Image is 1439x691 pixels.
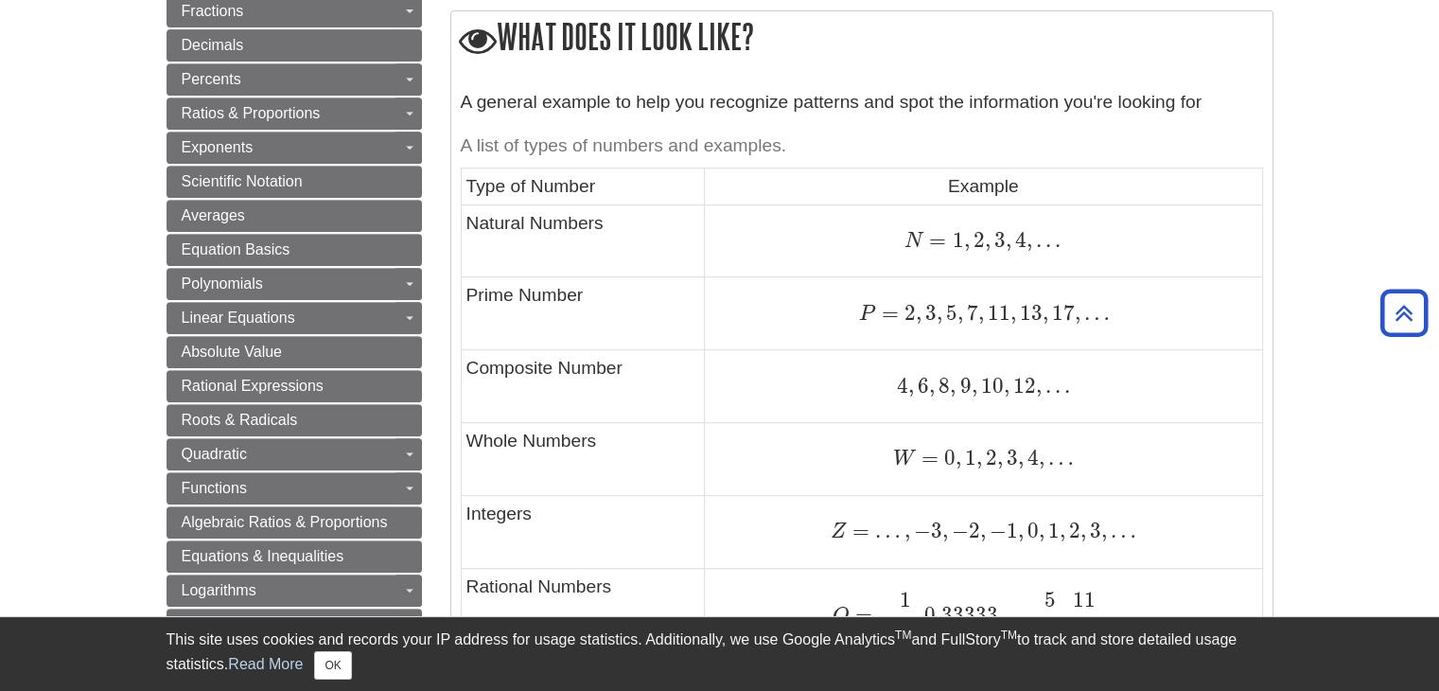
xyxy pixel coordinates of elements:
a: Functions [167,472,422,505]
span: = [850,602,872,628]
td: Rational Numbers [461,568,705,661]
span: , [1075,300,1080,326]
a: Scientific Notation [167,166,422,198]
span: Averages [182,207,245,223]
span: Roots & Radicals [182,412,298,428]
span: , [1018,445,1024,470]
span: 4 [1024,445,1039,470]
span: 2 [1065,518,1080,543]
span: , [1005,227,1010,253]
span: Polynomials [182,275,263,292]
span: , [1035,373,1041,399]
span: , [1010,300,1016,326]
span: , [1039,445,1044,470]
sup: TM [895,629,911,642]
span: , [908,373,914,399]
span: 3 [931,518,942,543]
span: = [847,518,869,543]
span: Logarithms [182,582,256,598]
span: 5 [942,300,957,326]
span: Ratios & Proportions [182,105,321,121]
span: 12 [1009,373,1035,399]
caption: A list of types of numbers and examples. [461,125,1263,168]
div: This site uses cookies and records your IP address for usage statistics. Additionally, we use Goo... [167,629,1273,680]
span: … [1044,445,1074,470]
span: 0 [939,445,956,470]
span: − [948,518,969,543]
span: … [1107,518,1136,543]
span: 1 [946,227,963,253]
a: Back to Top [1374,300,1434,326]
a: Linear Equations [167,302,422,334]
span: = [876,300,899,326]
span: , [1003,373,1009,399]
span: 1 [1044,518,1060,543]
span: , [942,518,948,543]
span: 10 [976,373,1003,399]
span: , [963,227,969,253]
span: . [1042,227,1051,253]
span: , [980,518,986,543]
span: … [1080,300,1110,326]
span: Decimals [182,37,244,53]
span: Absolute Value [182,344,282,360]
span: 1 [1007,518,1018,543]
span: … [869,518,901,543]
span: 7 [963,300,978,326]
a: Rational Expressions [167,370,422,402]
span: , [916,300,921,326]
span: … [1105,602,1134,628]
span: Linear Equations [182,310,295,326]
td: Prime Number [461,277,705,350]
span: . [1041,373,1050,399]
span: , [950,373,956,399]
span: … [997,602,1027,628]
span: 2 [982,445,997,470]
a: Algebraic Ratios & Proportions [167,506,422,539]
span: 1 [899,587,910,612]
span: 8 [935,373,950,399]
span: Percents [182,71,241,87]
span: = [916,445,939,470]
span: , [1018,518,1024,543]
span: Z [831,522,847,542]
span: , [997,445,1003,470]
span: . [1051,373,1061,399]
span: 3 [921,300,937,326]
span: , [1080,518,1086,543]
span: 4 [1010,227,1026,253]
a: Imaginary Numbers [167,609,422,641]
span: W [893,449,916,470]
button: Close [314,651,351,680]
a: Ratios & Proportions [167,97,422,130]
a: Equations & Inequalities [167,540,422,573]
sup: TM [1001,629,1017,642]
span: Fractions [182,3,244,19]
span: , [1099,602,1105,628]
span: , [901,518,910,543]
td: Type of Number [461,168,705,204]
td: Example [705,168,1262,204]
span: Q [833,606,850,627]
span: − [986,518,1007,543]
a: Exponents [167,132,422,164]
span: N [904,231,923,252]
span: 6 [914,373,929,399]
p: A general example to help you recognize patterns and spot the information you're looking for [461,89,1263,116]
span: 5 [1044,587,1056,612]
span: Quadratic [182,446,247,462]
span: , [929,373,935,399]
span: Rational Expressions [182,378,324,394]
span: , [957,300,963,326]
span: 17 [1048,300,1075,326]
span: , [971,373,976,399]
td: Integers [461,495,705,568]
td: Composite Number [461,350,705,423]
span: . [1051,227,1061,253]
a: Read More [228,656,303,672]
h2: What does it look like? [451,11,1272,65]
span: , [976,445,982,470]
span: = [923,227,946,253]
span: 9 [956,373,971,399]
span: Functions [182,480,247,496]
